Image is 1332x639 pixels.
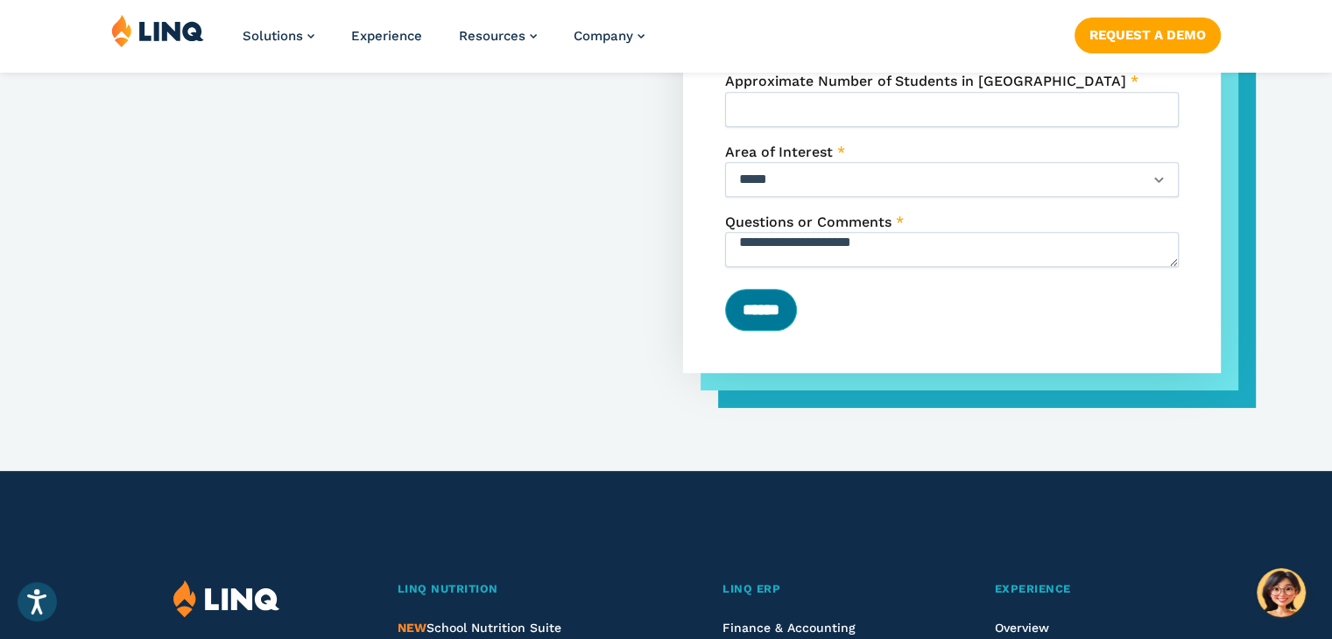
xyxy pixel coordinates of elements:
nav: Button Navigation [1075,14,1221,53]
a: NEWSchool Nutrition Suite [397,621,560,635]
span: Approximate Number of Students in [GEOGRAPHIC_DATA] [725,73,1126,89]
span: Solutions [243,28,303,44]
nav: Primary Navigation [243,14,645,72]
button: Hello, have a question? Let’s chat. [1257,568,1306,617]
span: Experience [994,582,1070,595]
img: LINQ | K‑12 Software [173,580,279,618]
a: LINQ ERP [722,580,921,599]
span: LINQ ERP [722,582,780,595]
a: Company [574,28,645,44]
span: School Nutrition Suite [397,621,560,635]
span: Resources [459,28,525,44]
img: LINQ | K‑12 Software [111,14,204,47]
span: Area of Interest [725,144,833,160]
a: Request a Demo [1075,18,1221,53]
a: Solutions [243,28,314,44]
span: LINQ Nutrition [397,582,497,595]
a: Experience [351,28,422,44]
a: LINQ Nutrition [397,580,649,599]
a: Experience [994,580,1159,599]
a: Finance & Accounting [722,621,856,635]
span: NEW [397,621,426,635]
span: Company [574,28,633,44]
a: Overview [994,621,1048,635]
a: Resources [459,28,537,44]
span: Questions or Comments [725,214,892,230]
